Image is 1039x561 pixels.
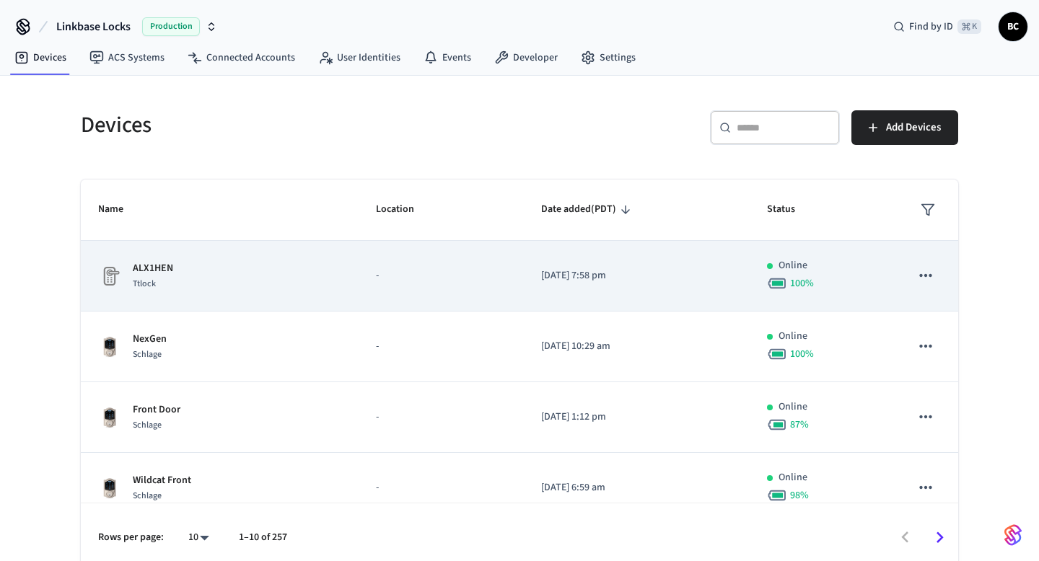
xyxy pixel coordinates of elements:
[882,14,993,40] div: Find by ID⌘ K
[133,419,162,431] span: Schlage
[541,410,732,425] p: [DATE] 1:12 pm
[98,406,121,429] img: Schlage Sense Smart Deadbolt with Camelot Trim, Front
[957,19,981,34] span: ⌘ K
[376,410,507,425] p: -
[541,339,732,354] p: [DATE] 10:29 am
[851,110,958,145] button: Add Devices
[78,45,176,71] a: ACS Systems
[133,348,162,361] span: Schlage
[98,335,121,358] img: Schlage Sense Smart Deadbolt with Camelot Trim, Front
[376,339,507,354] p: -
[133,490,162,502] span: Schlage
[779,399,807,415] p: Online
[541,480,732,495] p: [DATE] 6:59 am
[98,198,142,221] span: Name
[886,118,941,137] span: Add Devices
[176,45,307,71] a: Connected Accounts
[999,12,1027,41] button: BC
[133,402,180,418] p: Front Door
[483,45,569,71] a: Developer
[98,265,121,288] img: Placeholder Lock Image
[376,268,507,283] p: -
[790,488,809,503] span: 98 %
[98,530,164,545] p: Rows per page:
[307,45,412,71] a: User Identities
[779,470,807,485] p: Online
[1000,14,1026,40] span: BC
[779,329,807,344] p: Online
[3,45,78,71] a: Devices
[181,527,216,548] div: 10
[412,45,483,71] a: Events
[133,473,191,488] p: Wildcat Front
[98,477,121,500] img: Schlage Sense Smart Deadbolt with Camelot Trim, Front
[133,261,173,276] p: ALX1HEN
[133,332,167,347] p: NexGen
[790,418,809,432] span: 87 %
[142,17,200,36] span: Production
[569,45,647,71] a: Settings
[1004,524,1022,547] img: SeamLogoGradient.69752ec5.svg
[376,198,433,221] span: Location
[81,110,511,140] h5: Devices
[541,198,635,221] span: Date added(PDT)
[133,278,156,290] span: Ttlock
[790,347,814,361] span: 100 %
[376,480,507,495] p: -
[56,18,131,35] span: Linkbase Locks
[541,268,732,283] p: [DATE] 7:58 pm
[767,198,814,221] span: Status
[239,530,287,545] p: 1–10 of 257
[923,521,957,555] button: Go to next page
[779,258,807,273] p: Online
[909,19,953,34] span: Find by ID
[790,276,814,291] span: 100 %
